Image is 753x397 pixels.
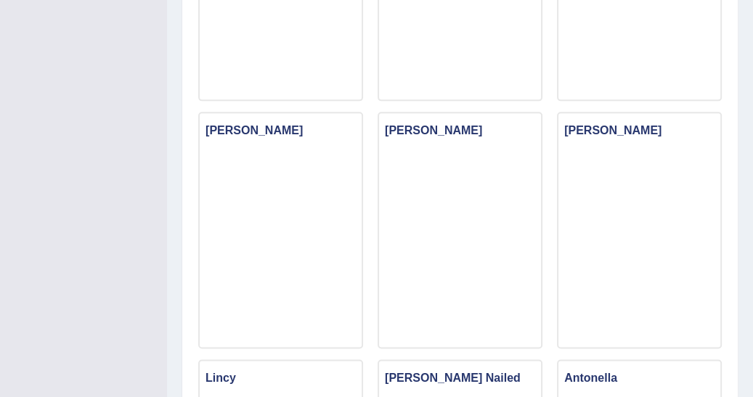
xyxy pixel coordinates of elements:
[379,368,541,388] h3: [PERSON_NAME] Nailed
[200,368,362,388] h3: Lincy
[558,368,720,388] h3: Antonella
[558,120,720,141] h3: [PERSON_NAME]
[200,120,362,141] h3: [PERSON_NAME]
[379,120,541,141] h3: [PERSON_NAME]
